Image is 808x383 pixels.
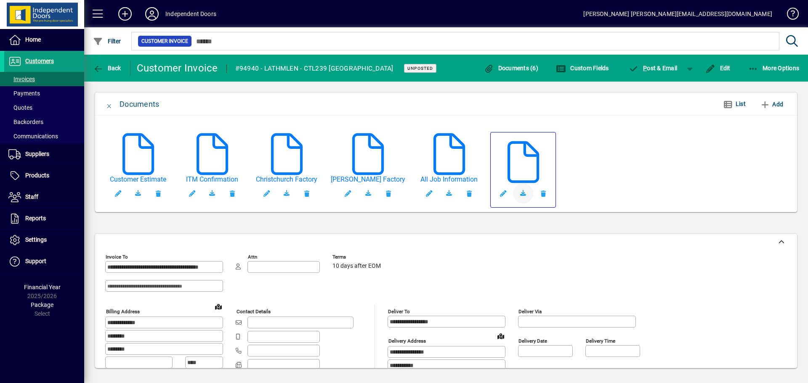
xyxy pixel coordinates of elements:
[25,215,46,222] span: Reports
[4,115,84,129] a: Backorders
[25,172,49,179] span: Products
[518,309,542,314] mat-label: Deliver via
[222,183,242,203] button: Remove
[137,61,218,75] div: Customer Invoice
[4,230,84,251] a: Settings
[439,183,459,203] a: Download
[586,338,615,344] mat-label: Delivery time
[493,183,513,203] button: Edit
[8,104,32,111] span: Quotes
[419,175,479,183] a: All Job Information
[4,165,84,186] a: Products
[481,61,540,76] button: Documents (6)
[108,175,168,183] a: Customer Estimate
[4,187,84,208] a: Staff
[112,6,138,21] button: Add
[84,61,130,76] app-page-header-button: Back
[781,2,797,29] a: Knowledge Base
[212,300,225,313] a: View on map
[625,61,682,76] button: Post & Email
[25,193,38,200] span: Staff
[93,38,121,45] span: Filter
[256,183,276,203] button: Edit
[297,183,317,203] button: Remove
[736,100,746,107] span: List
[748,65,800,71] span: More Options
[518,338,547,344] mat-label: Delivery date
[716,97,752,112] button: List
[533,183,553,203] button: Remove
[182,183,202,203] button: Edit
[91,61,123,76] button: Back
[99,94,120,114] button: Close
[25,236,47,243] span: Settings
[93,65,121,71] span: Back
[106,254,128,260] mat-label: Invoice To
[8,133,58,140] span: Communications
[332,263,381,269] span: 10 days after EOM
[4,100,84,115] a: Quotes
[25,151,49,157] span: Suppliers
[378,183,399,203] button: Remove
[494,329,508,343] a: View on map
[25,258,46,264] span: Support
[705,65,731,71] span: Edit
[8,119,43,125] span: Backorders
[4,129,84,143] a: Communications
[4,72,84,86] a: Invoices
[746,61,802,76] button: More Options
[128,183,148,203] a: Download
[331,175,405,183] a: [PERSON_NAME] Factory
[760,98,783,111] span: Add
[8,90,40,97] span: Payments
[513,183,533,203] a: Download
[4,208,84,229] a: Reports
[518,367,544,373] mat-label: Instructions
[256,175,317,183] a: Christchurch Factory
[138,6,165,21] button: Profile
[388,309,410,314] mat-label: Deliver To
[419,183,439,203] button: Edit
[556,65,609,71] span: Custom Fields
[25,36,41,43] span: Home
[31,301,53,308] span: Package
[108,183,128,203] button: Edit
[757,97,787,112] button: Add
[629,65,678,71] span: ost & Email
[4,86,84,100] a: Payments
[25,58,54,64] span: Customers
[91,34,123,49] button: Filter
[338,183,358,203] button: Edit
[4,29,84,50] a: Home
[459,183,479,203] button: Remove
[4,144,84,165] a: Suppliers
[358,183,378,203] a: Download
[554,61,611,76] button: Custom Fields
[703,61,733,76] button: Edit
[484,65,538,71] span: Documents (6)
[182,175,242,183] a: ITM Confirmation
[332,254,383,260] span: Terms
[235,62,393,75] div: #94940 - LATHMLEN - CTL239 [GEOGRAPHIC_DATA]
[24,284,61,291] span: Financial Year
[165,7,216,21] div: Independent Doors
[583,7,772,21] div: [PERSON_NAME] [PERSON_NAME][EMAIL_ADDRESS][DOMAIN_NAME]
[148,183,168,203] button: Remove
[643,65,647,71] span: P
[202,183,222,203] a: Download
[248,254,257,260] mat-label: Attn
[120,98,159,111] div: Documents
[407,66,433,71] span: Unposted
[4,251,84,272] a: Support
[276,183,297,203] a: Download
[141,37,188,45] span: Customer Invoice
[8,76,35,82] span: Invoices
